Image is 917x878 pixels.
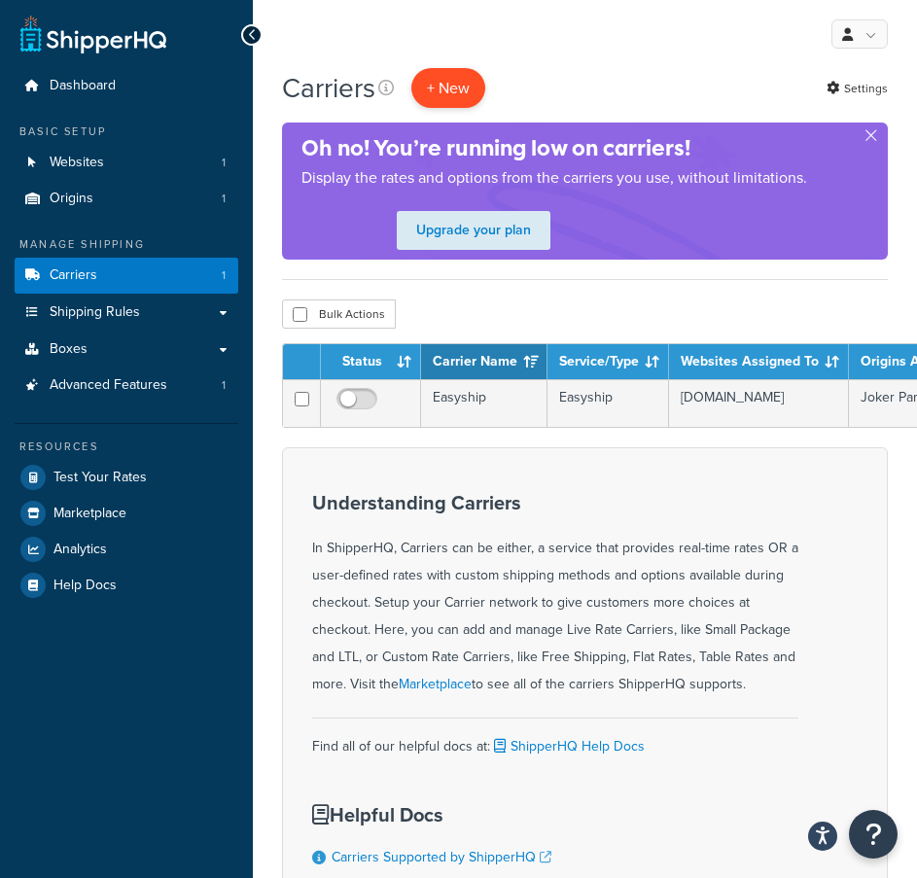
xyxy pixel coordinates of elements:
span: 1 [222,155,226,171]
div: Manage Shipping [15,236,238,253]
h3: Understanding Carriers [312,492,798,513]
span: Boxes [50,341,88,358]
h3: Helpful Docs [312,804,566,825]
a: Marketplace [15,496,238,531]
a: Origins 1 [15,181,238,217]
span: Shipping Rules [50,304,140,321]
a: Websites 1 [15,145,238,181]
a: Analytics [15,532,238,567]
li: Advanced Features [15,368,238,404]
a: Advanced Features 1 [15,368,238,404]
td: [DOMAIN_NAME] [669,379,849,427]
a: Dashboard [15,68,238,104]
span: 1 [222,191,226,207]
li: Websites [15,145,238,181]
span: Analytics [53,542,107,558]
th: Carrier Name: activate to sort column ascending [421,344,547,379]
a: Settings [827,75,888,102]
div: Basic Setup [15,123,238,140]
td: Easyship [547,379,669,427]
h4: Oh no! You’re running low on carriers! [301,132,807,164]
a: ShipperHQ Help Docs [490,736,645,756]
p: Display the rates and options from the carriers you use, without limitations. [301,164,807,192]
button: Bulk Actions [282,299,396,329]
li: Carriers [15,258,238,294]
span: Carriers [50,267,97,284]
span: Test Your Rates [53,470,147,486]
li: Origins [15,181,238,217]
a: Shipping Rules [15,295,238,331]
div: Find all of our helpful docs at: [312,718,798,760]
span: Websites [50,155,104,171]
span: Dashboard [50,78,116,94]
a: Boxes [15,332,238,368]
div: In ShipperHQ, Carriers can be either, a service that provides real-time rates OR a user-defined r... [312,492,798,698]
div: Resources [15,439,238,455]
span: Marketplace [53,506,126,522]
button: Open Resource Center [849,810,898,859]
span: Help Docs [53,578,117,594]
h1: Carriers [282,69,375,107]
td: Easyship [421,379,547,427]
button: + New [411,68,485,108]
a: Marketplace [399,674,472,694]
span: Advanced Features [50,377,167,394]
th: Service/Type: activate to sort column ascending [547,344,669,379]
a: Test Your Rates [15,460,238,495]
th: Websites Assigned To: activate to sort column ascending [669,344,849,379]
span: 1 [222,377,226,394]
a: Help Docs [15,568,238,603]
a: Carriers 1 [15,258,238,294]
th: Status: activate to sort column ascending [321,344,421,379]
a: Upgrade your plan [397,211,550,250]
a: ShipperHQ Home [20,15,166,53]
span: Origins [50,191,93,207]
a: Carriers Supported by ShipperHQ [332,847,551,867]
span: 1 [222,267,226,284]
